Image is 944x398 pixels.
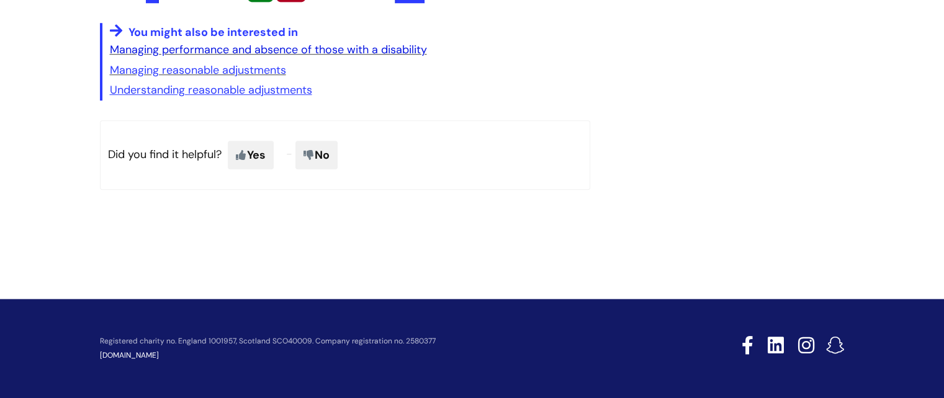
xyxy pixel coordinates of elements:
span: You might also be interested in [128,25,298,40]
span: No [295,141,338,169]
a: Managing reasonable adjustments [110,63,286,77]
p: Registered charity no. England 1001957, Scotland SCO40009. Company registration no. 2580377 [100,337,654,345]
a: [DOMAIN_NAME] [100,350,159,360]
a: Understanding reasonable adjustments [110,82,312,97]
span: Yes [228,141,274,169]
p: Did you find it helpful? [100,120,590,190]
a: Managing performance and absence of those with a disability [110,42,427,57]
